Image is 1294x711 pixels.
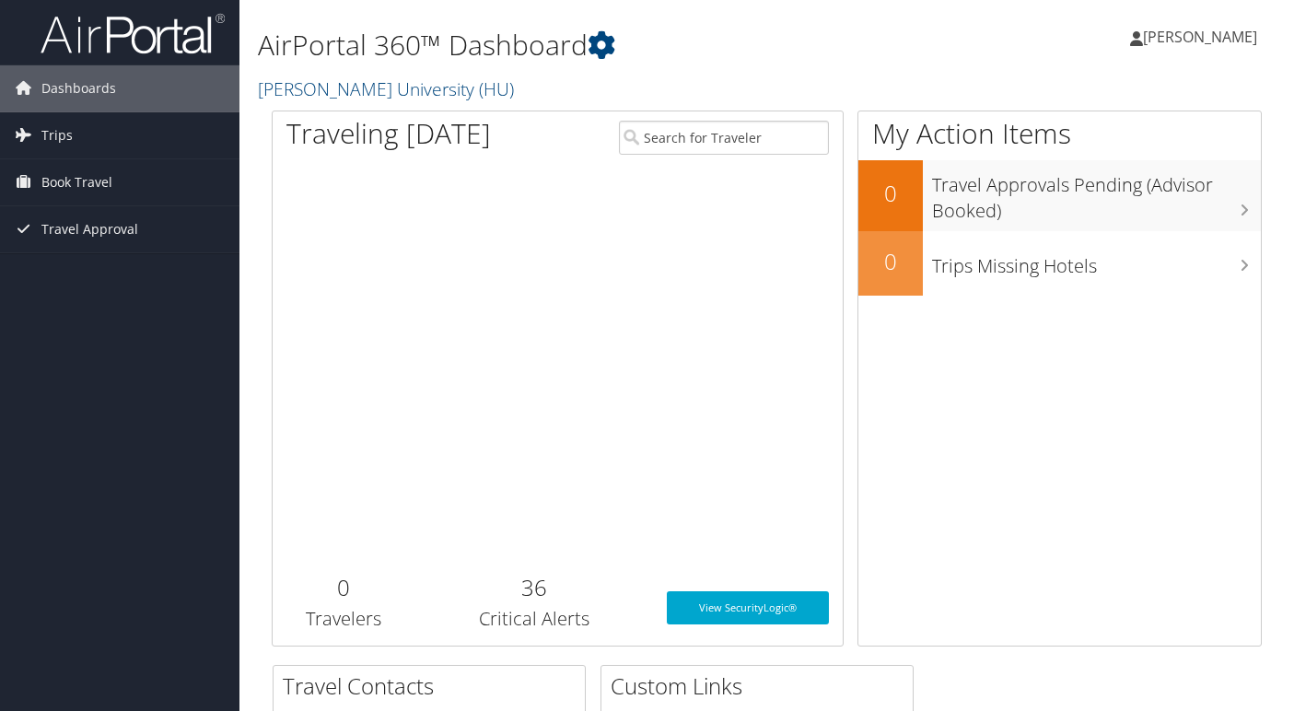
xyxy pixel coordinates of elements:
h1: My Action Items [858,114,1261,153]
h3: Travel Approvals Pending (Advisor Booked) [932,163,1261,224]
h2: 36 [429,572,639,603]
h2: 0 [858,178,923,209]
input: Search for Traveler [619,121,829,155]
h3: Travelers [286,606,402,632]
span: Trips [41,112,73,158]
a: [PERSON_NAME] [1130,9,1276,64]
h2: 0 [286,572,402,603]
a: [PERSON_NAME] University (HU) [258,76,519,101]
h2: 0 [858,246,923,277]
a: View SecurityLogic® [667,591,829,624]
h2: Travel Contacts [283,670,585,702]
img: airportal-logo.png [41,12,225,55]
span: [PERSON_NAME] [1143,27,1257,47]
h3: Trips Missing Hotels [932,244,1261,279]
span: Dashboards [41,65,116,111]
h1: Traveling [DATE] [286,114,491,153]
span: Travel Approval [41,206,138,252]
h2: Custom Links [611,670,913,702]
span: Book Travel [41,159,112,205]
a: 0Trips Missing Hotels [858,231,1261,296]
h1: AirPortal 360™ Dashboard [258,26,937,64]
a: 0Travel Approvals Pending (Advisor Booked) [858,160,1261,231]
h3: Critical Alerts [429,606,639,632]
